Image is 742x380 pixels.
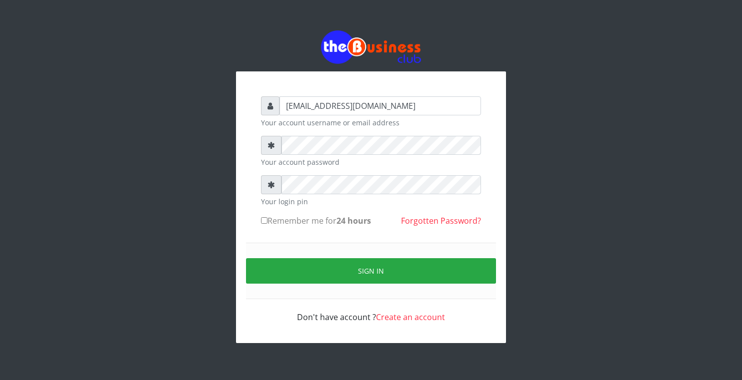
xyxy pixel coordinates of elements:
[261,215,371,227] label: Remember me for
[261,117,481,128] small: Your account username or email address
[279,96,481,115] input: Username or email address
[336,215,371,226] b: 24 hours
[401,215,481,226] a: Forgotten Password?
[261,196,481,207] small: Your login pin
[246,258,496,284] button: Sign in
[261,299,481,323] div: Don't have account ?
[261,217,267,224] input: Remember me for24 hours
[261,157,481,167] small: Your account password
[376,312,445,323] a: Create an account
